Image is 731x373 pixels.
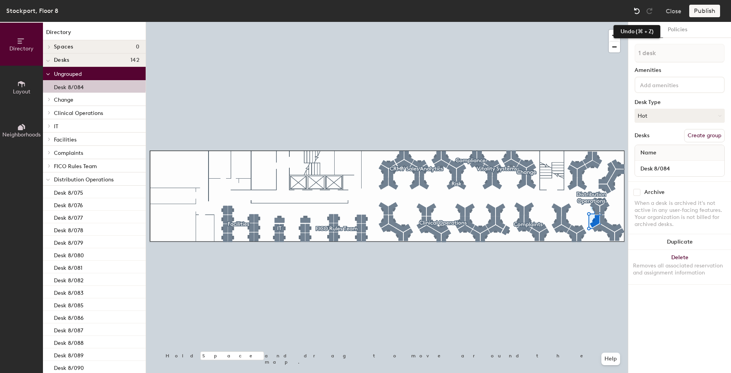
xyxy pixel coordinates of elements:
h1: Directory [43,28,146,40]
img: Undo [633,7,641,15]
p: Desk 8/089 [54,350,84,359]
span: 142 [130,57,139,63]
div: When a desk is archived it's not active in any user-facing features. Your organization is not bil... [635,200,725,228]
p: Desk 8/078 [54,225,83,234]
p: Desk 8/086 [54,312,84,321]
button: Details [635,22,663,38]
span: Distribution Operations [54,176,114,183]
div: Removes all associated reservation and assignment information [633,262,726,276]
span: FICO Rules Team [54,163,97,170]
input: Add amenities [638,80,709,89]
p: Desk 8/084 [54,82,84,91]
p: Desk 8/088 [54,337,84,346]
p: Desk 8/079 [54,237,83,246]
button: Duplicate [628,234,731,250]
span: Spaces [54,44,73,50]
span: Facilities [54,136,77,143]
span: Desks [54,57,69,63]
div: Stockport, Floor 8 [6,6,58,16]
span: Ungrouped [54,71,82,77]
span: Name [637,146,660,160]
button: Help [601,353,620,365]
img: Redo [645,7,653,15]
span: 0 [136,44,139,50]
button: Close [666,5,681,17]
div: Desks [635,133,649,139]
span: Neighborhoods [2,131,41,138]
span: Directory [9,45,34,52]
button: Policies [663,22,692,38]
button: Hot [635,109,725,123]
span: Clinical Operations [54,110,103,117]
input: Unnamed desk [637,163,723,174]
p: Desk 8/087 [54,325,83,334]
div: Desk Type [635,99,725,106]
span: Layout [13,88,30,95]
div: Amenities [635,67,725,74]
p: Desk 8/076 [54,200,83,209]
span: Complaints [54,150,83,156]
span: IT [54,123,58,130]
p: Desk 8/077 [54,212,83,221]
p: Desk 8/083 [54,287,84,296]
button: DeleteRemoves all associated reservation and assignment information [628,250,731,284]
p: Desk 8/081 [54,262,82,271]
p: Desk 8/080 [54,250,84,259]
p: Desk 8/075 [54,187,83,196]
p: Desk 8/085 [54,300,84,309]
span: Change [54,97,73,103]
div: Archive [644,189,665,195]
button: Create group [684,129,725,142]
p: Desk 8/090 [54,362,84,371]
p: Desk 8/082 [54,275,84,284]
